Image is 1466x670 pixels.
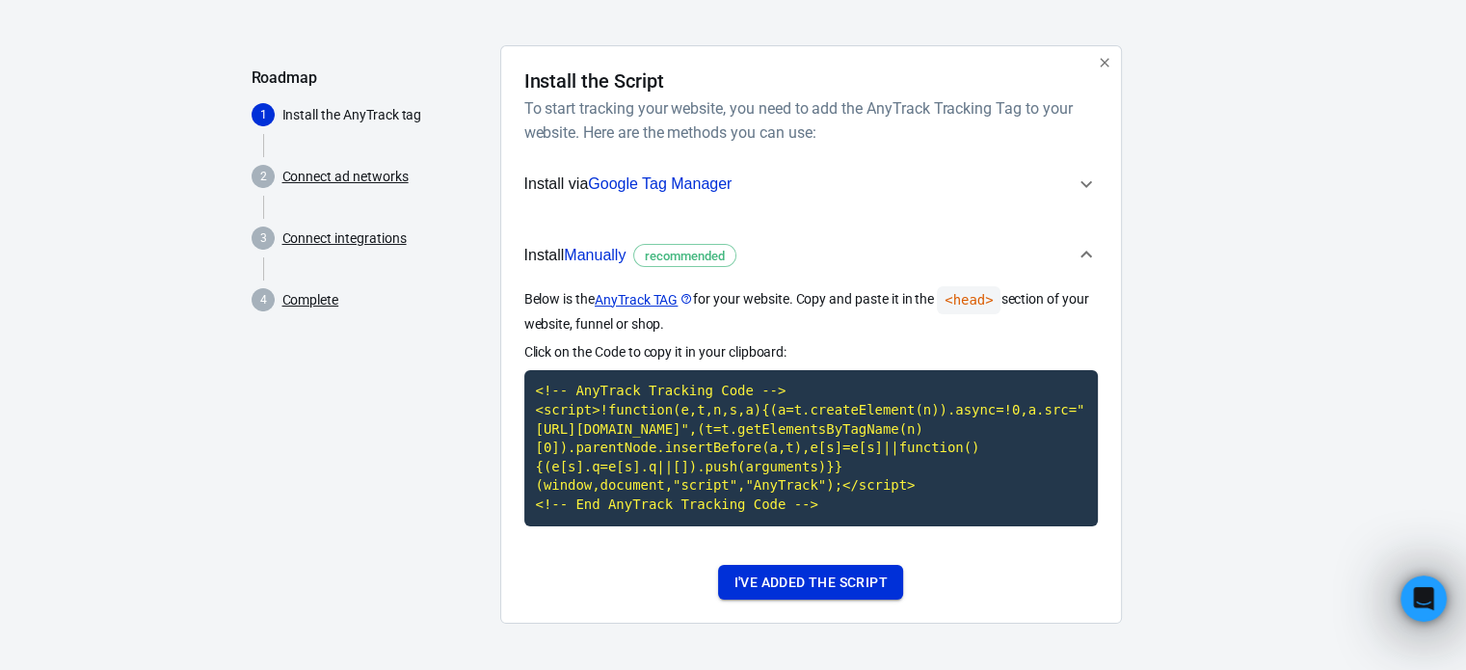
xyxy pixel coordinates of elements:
span: Install [524,243,737,268]
p: Click on the Code to copy it in your clipboard: [524,342,1098,362]
a: AnyTrack TAG [595,290,693,310]
p: Below is the for your website. Copy and paste it in the section of your website, funnel or shop. [524,286,1098,335]
a: Complete [282,290,339,310]
text: 3 [259,231,266,245]
span: Install via [524,172,733,197]
code: <head> [937,286,1000,314]
a: Connect ad networks [282,167,409,187]
text: 2 [259,170,266,183]
code: Click to copy [524,370,1098,525]
h6: To start tracking your website, you need to add the AnyTrack Tracking Tag to your website. Here a... [524,96,1090,145]
h5: Roadmap [252,68,485,88]
p: Install the AnyTrack tag [282,105,485,125]
button: InstallManuallyrecommended [524,224,1098,287]
text: 1 [259,108,266,121]
button: Install viaGoogle Tag Manager [524,160,1098,208]
span: Google Tag Manager [588,175,732,192]
span: Manually [564,247,626,263]
iframe: Intercom live chat [1400,576,1447,622]
h4: Install the Script [524,69,664,93]
text: 4 [259,293,266,307]
button: I've added the script [718,565,902,601]
a: Connect integrations [282,228,407,249]
span: recommended [638,247,732,266]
